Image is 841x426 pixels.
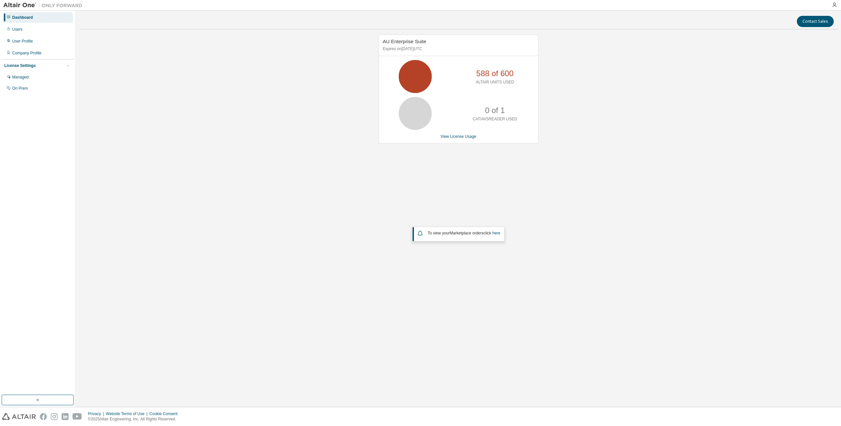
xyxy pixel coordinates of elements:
button: Contact Sales [797,16,834,27]
em: Marketplace orders [450,231,484,235]
div: Managed [12,75,29,80]
p: 0 of 1 [485,105,505,116]
p: ALTAIR UNITS USED [476,79,514,85]
div: Privacy [88,411,106,416]
p: © 2025 Altair Engineering, Inc. All Rights Reserved. [88,416,182,422]
div: Users [12,27,22,32]
a: here [492,231,500,235]
img: linkedin.svg [62,413,69,420]
span: AU Enterprise Suite [383,39,426,44]
p: Expires on [DATE] UTC [383,46,533,52]
div: Dashboard [12,15,33,20]
img: instagram.svg [51,413,58,420]
div: On Prem [12,86,28,91]
img: altair_logo.svg [2,413,36,420]
a: View License Usage [441,134,477,139]
img: Altair One [3,2,86,9]
p: 588 of 600 [476,68,513,79]
div: User Profile [12,39,33,44]
img: facebook.svg [40,413,47,420]
span: To view your click [428,231,500,235]
img: youtube.svg [72,413,82,420]
div: Company Profile [12,50,42,56]
p: CATIAV5READER USED [473,116,517,122]
div: Website Terms of Use [106,411,149,416]
div: License Settings [4,63,36,68]
div: Cookie Consent [149,411,181,416]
